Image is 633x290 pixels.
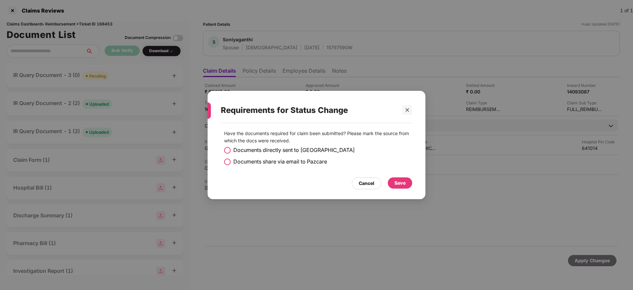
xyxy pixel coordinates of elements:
[233,146,355,154] span: Documents directly sent to [GEOGRAPHIC_DATA]
[221,97,396,123] div: Requirements for Status Change
[405,108,410,112] span: close
[394,179,406,187] div: Save
[224,130,409,144] p: Have the documents required for claim been submitted? Please mark the source from which the docs ...
[233,158,327,166] span: Documents share via email to Pazcare
[359,180,374,187] div: Cancel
